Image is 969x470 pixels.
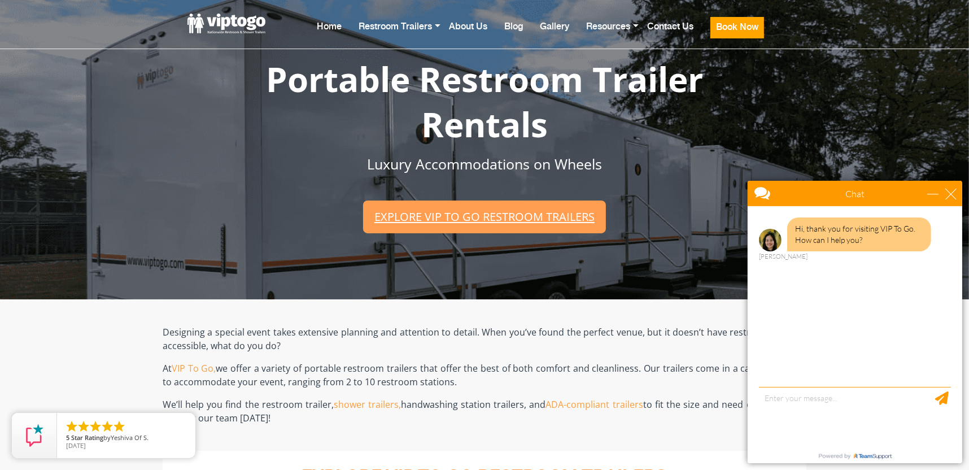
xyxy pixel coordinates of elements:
li:  [89,420,102,433]
span: by [66,434,186,442]
li:  [65,420,78,433]
a: Gallery [531,12,578,56]
span: Star Rating [71,433,103,442]
span: 5 [66,433,69,442]
img: Review Rating [23,424,46,447]
a: Home [308,12,350,56]
a: About Us [440,12,496,56]
a: Restroom Trailers [350,12,440,56]
p: We’ll help you find the restroom trailer, handwashing station trailers, and to fit the size and n... [163,398,806,425]
span: Portable Restroom Trailer Rentals [266,56,703,147]
li:  [77,420,90,433]
p: At we offer a variety of portable restroom trailers that offer the best of both comfort and clean... [163,362,806,389]
a: Resources [578,12,639,56]
a: Blog [496,12,531,56]
p: Designing a special event takes extensive planning and attention to detail. When you’ve found the... [163,325,806,352]
li:  [112,420,126,433]
a: VIP To Go, [172,362,216,375]
span: [DATE] [66,441,86,450]
li:  [101,420,114,433]
button: Book Now [710,17,764,38]
a: Book Now [702,12,772,63]
iframe: Live Chat Box [741,174,969,470]
a: shower trailers, [334,398,401,411]
span: Yeshiva Of S. [111,433,149,442]
a: Explore VIP To Go restroom trailers [363,201,606,233]
a: Contact Us [639,12,702,56]
a: ADA-compliant trailers [546,398,643,411]
span: Luxury Accommodations on Wheels [367,154,602,173]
